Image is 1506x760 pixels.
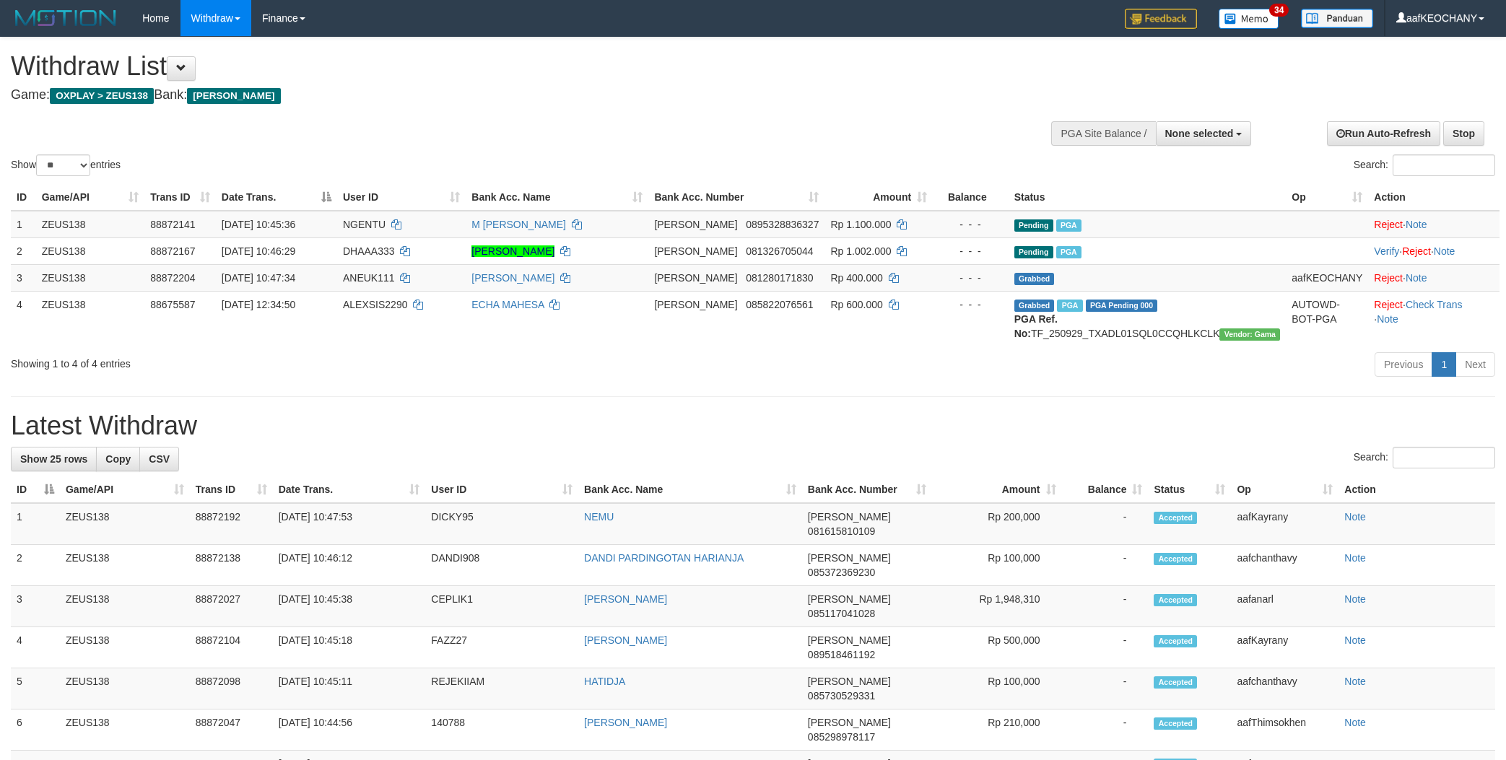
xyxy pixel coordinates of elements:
th: Date Trans.: activate to sort column descending [216,184,337,211]
td: ZEUS138 [36,211,145,238]
td: ZEUS138 [36,291,145,346]
td: aafKEOCHANY [1286,264,1368,291]
th: Balance [933,184,1009,211]
td: Rp 210,000 [932,709,1062,751]
td: ZEUS138 [60,668,190,709]
td: CEPLIK1 [425,586,578,627]
a: ECHA MAHESA [471,299,544,310]
span: Rp 1.002.000 [830,245,891,257]
img: MOTION_logo.png [11,7,121,29]
td: 3 [11,264,36,291]
td: - [1062,586,1149,627]
a: HATIDJA [584,676,625,687]
th: Bank Acc. Name: activate to sort column ascending [578,476,802,503]
td: · [1368,264,1500,291]
a: Note [1344,511,1366,523]
a: Note [1344,634,1366,646]
a: NEMU [584,511,614,523]
a: [PERSON_NAME] [584,634,667,646]
span: [DATE] 10:46:29 [222,245,295,257]
span: Accepted [1154,594,1197,606]
td: · [1368,211,1500,238]
th: Action [1339,476,1495,503]
td: 88872138 [190,545,273,586]
a: Previous [1375,352,1432,377]
th: User ID: activate to sort column ascending [337,184,466,211]
td: ZEUS138 [60,545,190,586]
td: ZEUS138 [36,237,145,264]
span: Copy 085298978117 to clipboard [808,731,875,743]
span: Copy 081326705044 to clipboard [746,245,813,257]
td: ZEUS138 [60,586,190,627]
td: REJEKIIAM [425,668,578,709]
th: Date Trans.: activate to sort column ascending [273,476,426,503]
span: [PERSON_NAME] [808,593,891,605]
a: 1 [1432,352,1456,377]
td: - [1062,709,1149,751]
span: [PERSON_NAME] [808,511,891,523]
a: M [PERSON_NAME] [471,219,566,230]
a: Reject [1374,299,1403,310]
a: DANDI PARDINGOTAN HARIANJA [584,552,744,564]
td: aafchanthavy [1231,545,1339,586]
span: 88872167 [150,245,195,257]
span: Marked by aafpengsreynich [1057,300,1082,312]
td: - [1062,545,1149,586]
label: Search: [1354,154,1495,176]
td: Rp 1,948,310 [932,586,1062,627]
b: PGA Ref. No: [1014,313,1058,339]
td: Rp 100,000 [932,668,1062,709]
span: [PERSON_NAME] [187,88,280,104]
th: Status: activate to sort column ascending [1148,476,1231,503]
td: - [1062,503,1149,545]
td: aafKayrany [1231,503,1339,545]
th: Op: activate to sort column ascending [1286,184,1368,211]
td: 140788 [425,709,578,751]
span: [DATE] 12:34:50 [222,299,295,310]
th: Bank Acc. Number: activate to sort column ascending [802,476,932,503]
th: Status [1009,184,1287,211]
a: Note [1344,676,1366,687]
th: Bank Acc. Name: activate to sort column ascending [466,184,648,211]
span: [PERSON_NAME] [654,219,737,230]
a: Reject [1402,245,1431,257]
td: ZEUS138 [60,503,190,545]
span: Copy 089518461192 to clipboard [808,649,875,660]
td: DICKY95 [425,503,578,545]
span: Rp 400.000 [830,272,882,284]
span: [PERSON_NAME] [808,552,891,564]
th: Bank Acc. Number: activate to sort column ascending [648,184,824,211]
h4: Game: Bank: [11,88,990,102]
a: Note [1344,717,1366,728]
th: Game/API: activate to sort column ascending [36,184,145,211]
span: Accepted [1154,512,1197,524]
div: - - - [939,244,1003,258]
span: [PERSON_NAME] [654,272,737,284]
span: ALEXSIS2290 [343,299,408,310]
span: CSV [149,453,170,465]
td: 88872047 [190,709,273,751]
span: Accepted [1154,676,1197,689]
td: - [1062,627,1149,668]
a: Verify [1374,245,1399,257]
span: None selected [1165,128,1234,139]
td: [DATE] 10:45:18 [273,627,426,668]
td: [DATE] 10:46:12 [273,545,426,586]
a: Note [1406,272,1427,284]
td: Rp 200,000 [932,503,1062,545]
span: [DATE] 10:47:34 [222,272,295,284]
th: Trans ID: activate to sort column ascending [190,476,273,503]
td: aafThimsokhen [1231,709,1339,751]
td: [DATE] 10:44:56 [273,709,426,751]
td: ZEUS138 [60,709,190,751]
td: 88872098 [190,668,273,709]
td: 6 [11,709,60,751]
td: [DATE] 10:47:53 [273,503,426,545]
span: Vendor URL: https://trx31.1velocity.biz [1219,328,1280,341]
select: Showentries [36,154,90,176]
td: Rp 500,000 [932,627,1062,668]
td: - [1062,668,1149,709]
th: ID: activate to sort column descending [11,476,60,503]
a: [PERSON_NAME] [471,245,554,257]
h1: Latest Withdraw [11,411,1495,440]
